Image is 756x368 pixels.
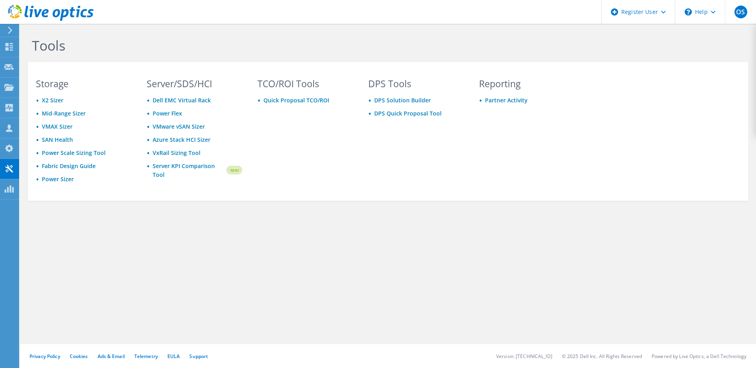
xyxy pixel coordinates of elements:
[153,162,225,179] a: Server KPI Comparison Tool
[562,353,642,360] li: © 2025 Dell Inc. All Rights Reserved
[374,110,442,117] a: DPS Quick Proposal Tool
[263,96,329,104] a: Quick Proposal TCO/ROI
[153,136,210,143] a: Azure Stack HCI Sizer
[485,96,528,104] a: Partner Activity
[98,353,125,360] a: Ads & Email
[153,96,211,104] a: Dell EMC Virtual Rack
[479,79,575,88] h3: Reporting
[42,175,74,183] a: Power Sizer
[734,6,747,18] span: OS
[42,149,106,157] a: Power Scale Sizing Tool
[42,96,63,104] a: X2 Sizer
[70,353,88,360] a: Cookies
[496,353,552,360] li: Version: [TECHNICAL_ID]
[42,123,73,130] a: VMAX Sizer
[153,149,200,157] a: VxRail Sizing Tool
[374,96,431,104] a: DPS Solution Builder
[189,353,208,360] a: Support
[36,79,132,88] h3: Storage
[42,162,96,170] a: Fabric Design Guide
[147,79,242,88] h3: Server/SDS/HCI
[153,110,182,117] a: Power Flex
[42,136,73,143] a: SAN Health
[257,79,353,88] h3: TCO/ROI Tools
[225,161,242,180] img: new-badge.svg
[32,37,570,54] h1: Tools
[153,123,205,130] a: VMware vSAN Sizer
[167,353,180,360] a: EULA
[29,353,60,360] a: Privacy Policy
[652,353,746,360] li: Powered by Live Optics, a Dell Technology
[42,110,86,117] a: Mid-Range Sizer
[685,8,692,16] svg: \n
[134,353,158,360] a: Telemetry
[368,79,464,88] h3: DPS Tools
